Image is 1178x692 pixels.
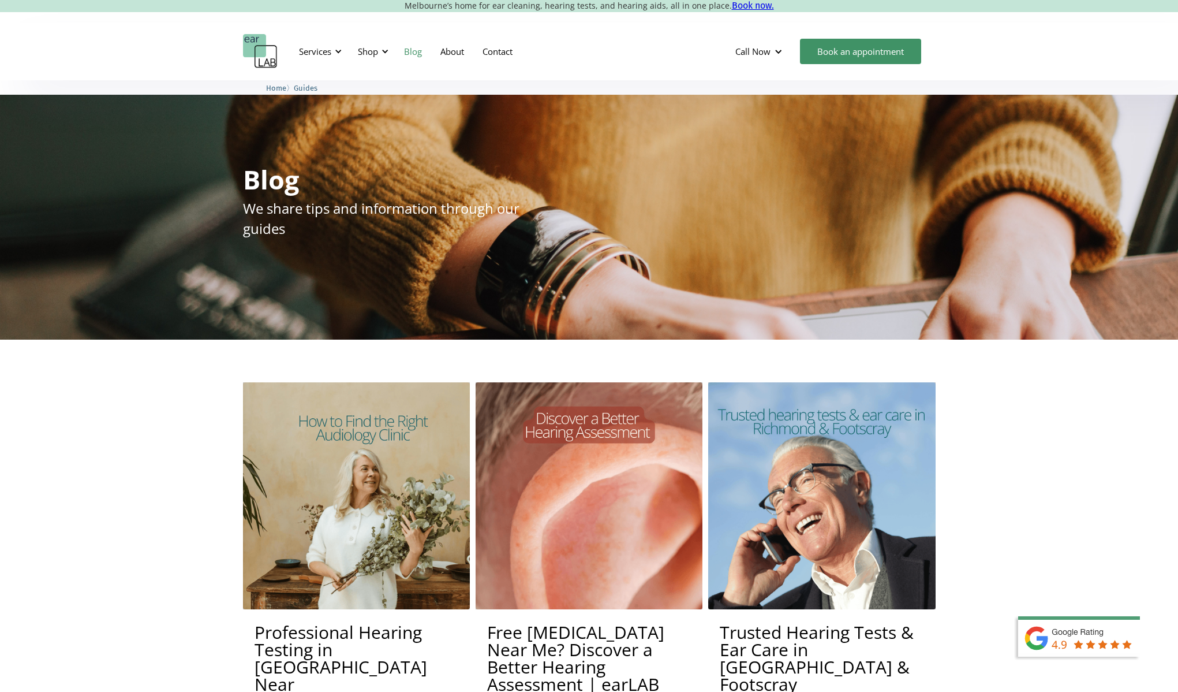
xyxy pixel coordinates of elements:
[294,84,317,92] span: Guides
[800,39,921,64] a: Book an appointment
[395,35,431,68] a: Blog
[708,382,935,609] img: Trusted Hearing Tests & Ear Care in Richmond & Footscray
[266,82,294,94] li: 〉
[431,35,473,68] a: About
[735,46,771,57] div: Call Now
[726,34,794,69] div: Call Now
[358,46,378,57] div: Shop
[266,82,286,93] a: Home
[294,82,317,93] a: Guides
[292,34,345,69] div: Services
[266,84,286,92] span: Home
[351,34,392,69] div: Shop
[476,382,702,609] img: Free Hearing Test Near Me? Discover a Better Hearing Assessment | earLAB
[243,166,299,192] h1: Blog
[243,382,470,609] img: Professional Hearing Testing in Melbourne Near Footscray and Richmond
[243,198,550,239] p: We share tips and information through our guides
[299,46,331,57] div: Services
[243,34,278,69] a: home
[473,35,522,68] a: Contact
